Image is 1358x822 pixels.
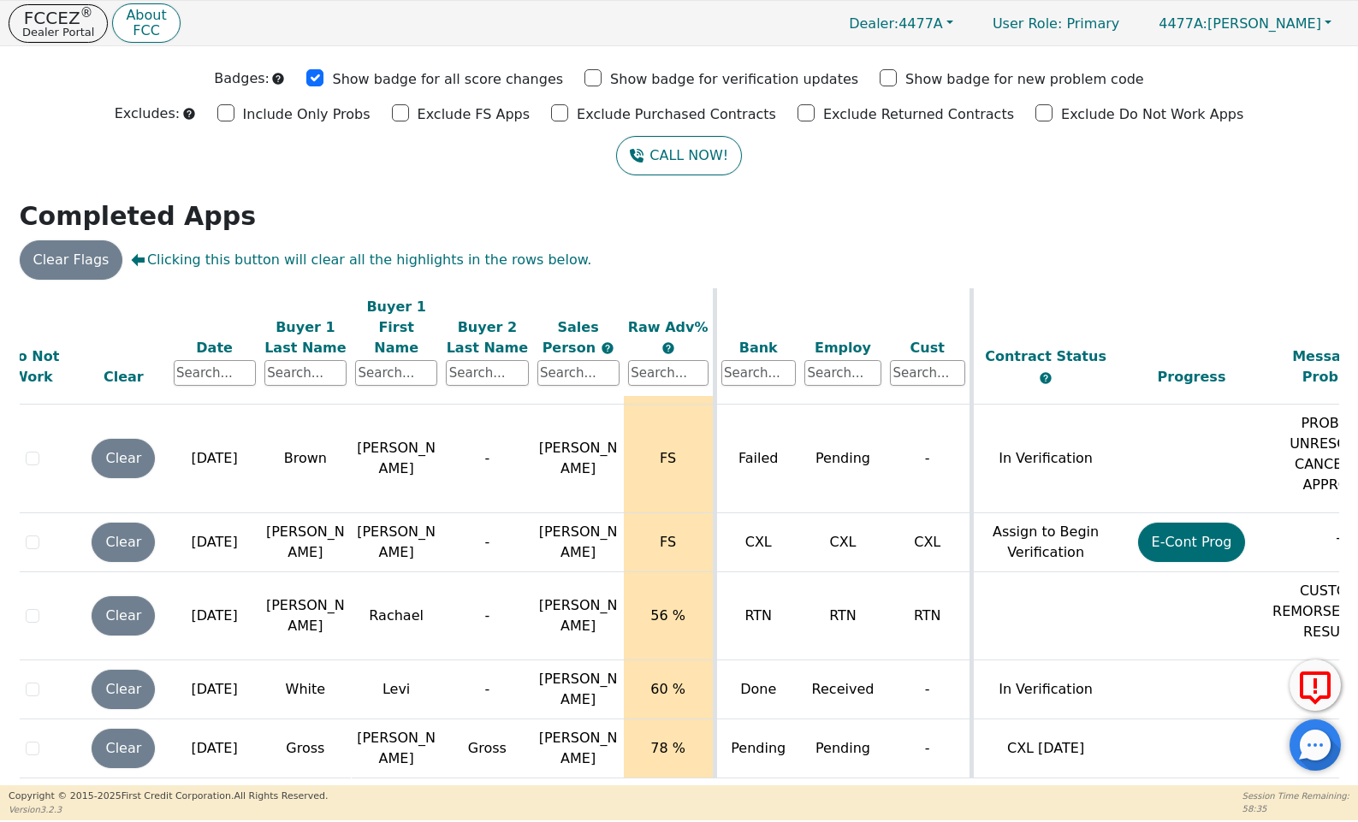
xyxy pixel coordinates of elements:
[9,789,328,804] p: Copyright © 2015- 2025 First Credit Corporation.
[1141,10,1349,37] button: 4477A:[PERSON_NAME]
[539,597,618,634] span: [PERSON_NAME]
[442,572,532,660] td: -
[80,5,93,21] sup: ®
[715,572,800,660] td: RTN
[715,719,800,778] td: Pending
[976,7,1136,40] a: User Role: Primary
[985,348,1106,364] span: Contract Status
[92,729,155,768] button: Clear
[886,719,971,778] td: -
[260,405,351,513] td: Brown
[20,240,123,280] button: Clear Flags
[174,337,256,358] div: Date
[539,523,618,560] span: [PERSON_NAME]
[971,405,1118,513] td: In Verification
[886,660,971,719] td: -
[442,719,532,778] td: Gross
[721,337,797,358] div: Bank
[650,681,685,697] span: 60 %
[660,534,676,550] span: FS
[92,439,155,478] button: Clear
[243,104,371,125] p: Include Only Probs
[537,360,620,386] input: Search...
[351,513,442,572] td: [PERSON_NAME]
[92,596,155,636] button: Clear
[650,740,685,756] span: 78 %
[890,360,965,386] input: Search...
[1123,367,1261,387] div: Progress
[1242,802,1349,815] p: 58:35
[82,367,164,387] div: Clear
[804,337,881,358] div: Employ
[800,572,886,660] td: RTN
[260,513,351,572] td: [PERSON_NAME]
[886,513,971,572] td: CXL
[1159,15,1321,32] span: [PERSON_NAME]
[800,405,886,513] td: Pending
[971,719,1118,778] td: CXL [DATE]
[890,337,965,358] div: Cust
[92,670,155,709] button: Clear
[234,790,328,801] span: All Rights Reserved.
[886,405,971,513] td: -
[169,719,260,778] td: [DATE]
[260,719,351,778] td: Gross
[1242,789,1349,802] p: Session Time Remaining:
[976,7,1136,40] p: Primary
[715,513,800,572] td: CXL
[115,103,180,124] p: Excludes:
[442,405,532,513] td: -
[351,719,442,778] td: [PERSON_NAME]
[1159,15,1207,32] span: 4477A:
[9,803,328,816] p: Version 3.2.3
[442,513,532,572] td: -
[800,660,886,719] td: Received
[169,572,260,660] td: [DATE]
[351,572,442,660] td: Rachael
[446,316,528,358] div: Buyer 2 Last Name
[660,450,676,466] span: FS
[22,9,94,27] p: FCCEZ
[442,660,532,719] td: -
[628,318,709,334] span: Raw Adv%
[905,69,1144,90] p: Show badge for new problem code
[610,69,858,90] p: Show badge for verification updates
[214,68,270,89] p: Badges:
[264,316,347,358] div: Buyer 1 Last Name
[1061,104,1243,125] p: Exclude Do Not Work Apps
[539,440,618,476] span: [PERSON_NAME]
[355,296,437,358] div: Buyer 1 First Name
[715,660,800,719] td: Done
[831,10,971,37] button: Dealer:4477A
[174,360,256,386] input: Search...
[886,572,971,660] td: RTN
[616,136,742,175] button: CALL NOW!
[169,513,260,572] td: [DATE]
[260,572,351,660] td: [PERSON_NAME]
[260,660,351,719] td: White
[9,4,108,43] button: FCCEZ®Dealer Portal
[993,15,1062,32] span: User Role :
[112,3,180,44] button: AboutFCC
[131,250,591,270] span: Clicking this button will clear all the highlights in the rows below.
[971,660,1118,719] td: In Verification
[849,15,898,32] span: Dealer:
[446,360,528,386] input: Search...
[332,69,563,90] p: Show badge for all score changes
[539,671,618,707] span: [PERSON_NAME]
[721,360,797,386] input: Search...
[126,9,166,22] p: About
[715,405,800,513] td: Failed
[1290,659,1341,711] button: Report Error to FCC
[22,27,94,38] p: Dealer Portal
[849,15,943,32] span: 4477A
[92,523,155,562] button: Clear
[800,719,886,778] td: Pending
[351,660,442,719] td: Levi
[264,360,347,386] input: Search...
[1138,523,1246,562] button: E-Cont Prog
